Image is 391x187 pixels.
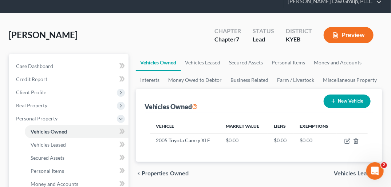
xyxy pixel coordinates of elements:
[145,102,198,111] div: Vehicles Owned
[319,71,382,89] a: Miscellaneous Property
[164,71,226,89] a: Money Owed to Debtor
[31,168,64,174] span: Personal Items
[25,164,129,178] a: Personal Items
[334,171,382,176] button: Vehicles Leased chevron_right
[214,35,241,44] div: Chapter
[136,71,164,89] a: Interests
[381,162,387,168] span: 2
[294,119,337,134] th: Exemptions
[273,71,319,89] a: Farm / Livestock
[366,162,384,180] iframe: Intercom live chat
[25,138,129,151] a: Vehicles Leased
[9,29,78,40] span: [PERSON_NAME]
[324,27,374,43] button: Preview
[136,171,189,176] button: chevron_left Properties Owned
[334,171,376,176] span: Vehicles Leased
[16,115,58,122] span: Personal Property
[10,60,129,73] a: Case Dashboard
[253,27,274,35] div: Status
[10,73,129,86] a: Credit Report
[324,95,371,108] button: New Vehicle
[268,54,310,71] a: Personal Items
[31,142,66,148] span: Vehicles Leased
[220,119,268,134] th: Market Value
[220,134,268,147] td: $0.00
[150,134,220,147] td: 2005 Toyota Camry XLE
[25,125,129,138] a: Vehicles Owned
[226,71,273,89] a: Business Related
[31,155,64,161] span: Secured Assets
[136,171,142,176] i: chevron_left
[16,89,46,95] span: Client Profile
[310,54,366,71] a: Money and Accounts
[214,27,241,35] div: Chapter
[253,35,274,44] div: Lead
[16,102,47,108] span: Real Property
[294,134,337,147] td: $0.00
[181,54,225,71] a: Vehicles Leased
[268,119,294,134] th: Liens
[236,36,239,43] span: 7
[31,128,67,135] span: Vehicles Owned
[136,54,181,71] a: Vehicles Owned
[268,134,294,147] td: $0.00
[286,35,312,44] div: KYEB
[25,151,129,164] a: Secured Assets
[142,171,189,176] span: Properties Owned
[150,119,220,134] th: Vehicle
[225,54,268,71] a: Secured Assets
[16,76,47,82] span: Credit Report
[31,181,78,187] span: Money and Accounts
[16,63,53,69] span: Case Dashboard
[286,27,312,35] div: District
